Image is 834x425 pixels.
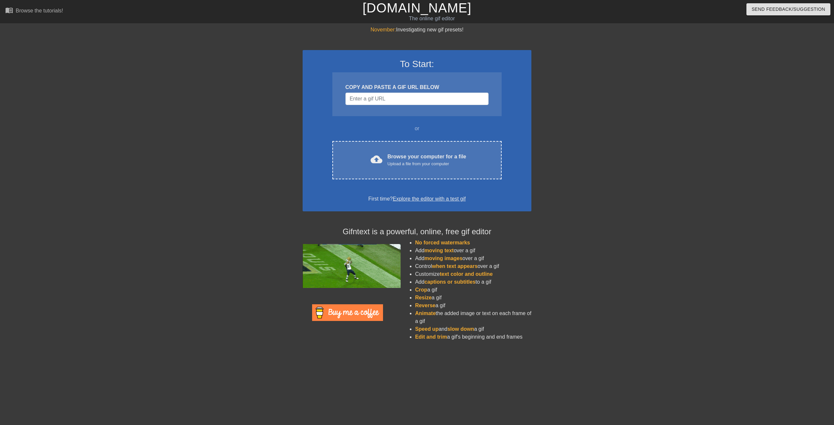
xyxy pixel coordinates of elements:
[415,334,447,340] span: Edit and trim
[415,286,531,294] li: a gif
[425,248,454,253] span: moving text
[345,93,489,105] input: Username
[5,6,13,14] span: menu_book
[415,240,470,245] span: No forced watermarks
[303,26,531,34] div: Investigating new gif presets!
[320,125,514,133] div: or
[415,310,531,325] li: the added image or text on each frame of a gif
[281,15,583,23] div: The online gif editor
[440,271,493,277] span: text color and outline
[425,256,462,261] span: moving images
[432,263,478,269] span: when text appears
[415,310,436,316] span: Animate
[415,295,432,300] span: Resize
[415,270,531,278] li: Customize
[415,255,531,262] li: Add over a gif
[393,196,466,202] a: Explore the editor with a test gif
[345,83,489,91] div: COPY AND PASTE A GIF URL BELOW
[303,244,401,288] img: football_small.gif
[415,287,427,292] span: Crop
[311,195,523,203] div: First time?
[415,262,531,270] li: Control over a gif
[752,5,825,13] span: Send Feedback/Suggestion
[415,303,435,308] span: Reverse
[415,247,531,255] li: Add over a gif
[303,227,531,237] h4: Gifntext is a powerful, online, free gif editor
[388,153,466,167] div: Browse your computer for a file
[415,302,531,310] li: a gif
[425,279,475,285] span: captions or subtitles
[362,1,471,15] a: [DOMAIN_NAME]
[415,278,531,286] li: Add to a gif
[16,8,63,13] div: Browse the tutorials!
[5,6,63,16] a: Browse the tutorials!
[415,333,531,341] li: a gif's beginning and end frames
[415,326,439,332] span: Speed up
[415,325,531,333] li: and a gif
[371,27,396,32] span: November:
[415,294,531,302] li: a gif
[371,153,382,165] span: cloud_upload
[447,326,474,332] span: slow down
[311,59,523,70] h3: To Start:
[312,304,383,321] img: Buy Me A Coffee
[746,3,830,15] button: Send Feedback/Suggestion
[388,161,466,167] div: Upload a file from your computer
